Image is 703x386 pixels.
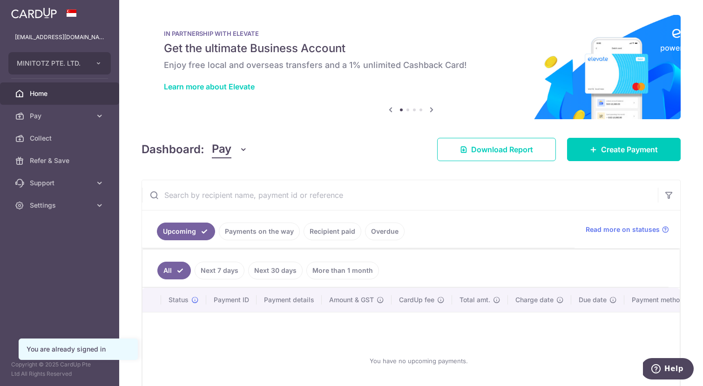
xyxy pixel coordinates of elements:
span: Total amt. [460,295,490,305]
span: Amount & GST [329,295,374,305]
span: Due date [579,295,607,305]
span: Status [169,295,189,305]
span: Charge date [515,295,554,305]
span: Pay [212,141,231,158]
a: Create Payment [567,138,681,161]
span: Download Report [471,144,533,155]
div: You are already signed in [27,345,130,354]
img: CardUp [11,7,57,19]
span: Settings [30,201,91,210]
h5: Get the ultimate Business Account [164,41,658,56]
span: Collect [30,134,91,143]
button: Pay [212,141,248,158]
a: Upcoming [157,223,215,240]
h6: Enjoy free local and overseas transfers and a 1% unlimited Cashback Card! [164,60,658,71]
iframe: Opens a widget where you can find more information [643,358,694,381]
p: [EMAIL_ADDRESS][DOMAIN_NAME] [15,33,104,42]
span: Refer & Save [30,156,91,165]
a: Learn more about Elevate [164,82,255,91]
a: Download Report [437,138,556,161]
th: Payment method [624,288,695,312]
a: Payments on the way [219,223,300,240]
span: Support [30,178,91,188]
p: IN PARTNERSHIP WITH ELEVATE [164,30,658,37]
img: Renovation banner [142,15,681,119]
th: Payment ID [206,288,257,312]
a: Next 30 days [248,262,303,279]
span: Read more on statuses [586,225,660,234]
a: Next 7 days [195,262,244,279]
a: Recipient paid [304,223,361,240]
span: MINITOTZ PTE. LTD. [17,59,86,68]
a: More than 1 month [306,262,379,279]
span: CardUp fee [399,295,434,305]
a: Overdue [365,223,405,240]
th: Payment details [257,288,322,312]
a: All [157,262,191,279]
a: Read more on statuses [586,225,669,234]
span: Pay [30,111,91,121]
span: Create Payment [601,144,658,155]
span: Home [30,89,91,98]
input: Search by recipient name, payment id or reference [142,180,658,210]
h4: Dashboard: [142,141,204,158]
button: MINITOTZ PTE. LTD. [8,52,111,74]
